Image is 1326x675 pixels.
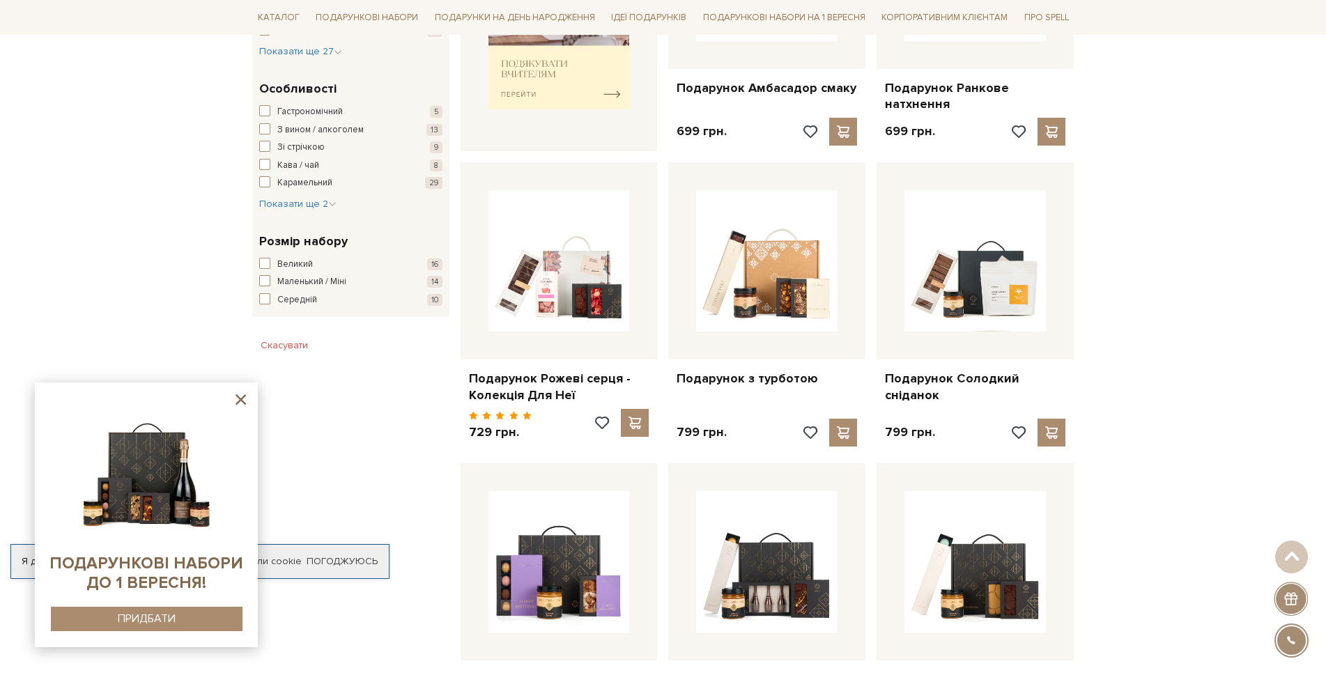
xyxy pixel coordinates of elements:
a: Ідеї подарунків [606,7,692,29]
a: Про Spell [1019,7,1074,29]
span: Великий [277,258,313,272]
span: 5 [430,106,442,118]
a: Подарунок Ранкове натхнення [885,80,1065,113]
p: 699 грн. [677,123,727,139]
a: Подарункові набори на 1 Вересня [697,6,871,29]
a: файли cookie [238,555,302,567]
div: Я дозволяю [DOMAIN_NAME] використовувати [11,555,389,568]
span: Маленький / Міні [277,275,346,289]
span: Середній [277,293,317,307]
a: Подарунки на День народження [429,7,601,29]
span: Розмір набору [259,232,348,251]
span: Зі стрічкою [277,141,325,155]
a: Корпоративним клієнтам [876,6,1013,29]
a: Подарункові набори [310,7,424,29]
button: Показати ще 27 [259,45,342,59]
span: 10 [427,25,442,37]
span: Карамельний [277,176,332,190]
a: Подарунок Рожеві серця - Колекція Для Неї [469,371,649,403]
span: 29 [425,177,442,189]
button: Скасувати [252,334,316,357]
span: Гастрономічний [277,105,343,119]
span: Кава / чай [277,159,319,173]
p: 799 грн. [885,424,935,440]
p: 699 грн. [885,123,935,139]
button: Карамельний 29 [259,176,442,190]
p: 799 грн. [677,424,727,440]
button: Середній 10 [259,293,442,307]
button: Маленький / Міні 14 [259,275,442,289]
span: 14 [427,276,442,288]
button: Кава / чай 8 [259,159,442,173]
span: Особливості [259,79,337,98]
button: Великий 16 [259,258,442,272]
p: 729 грн. [469,424,532,440]
button: Показати ще 2 [259,197,337,211]
a: Подарунок Солодкий сніданок [885,371,1065,403]
a: Погоджуюсь [307,555,378,568]
button: З вином / алкоголем 13 [259,123,442,137]
span: 8 [430,160,442,171]
span: 13 [426,124,442,136]
span: 9 [430,141,442,153]
span: З вином / алкоголем [277,123,364,137]
span: Показати ще 2 [259,198,337,210]
span: 16 [427,258,442,270]
span: Показати ще 27 [259,45,342,57]
a: Подарунок з турботою [677,371,857,387]
button: Гастрономічний 5 [259,105,442,119]
button: Зі стрічкою 9 [259,141,442,155]
span: 10 [427,294,442,306]
a: Каталог [252,7,305,29]
a: Подарунок Амбасадор смаку [677,80,857,96]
